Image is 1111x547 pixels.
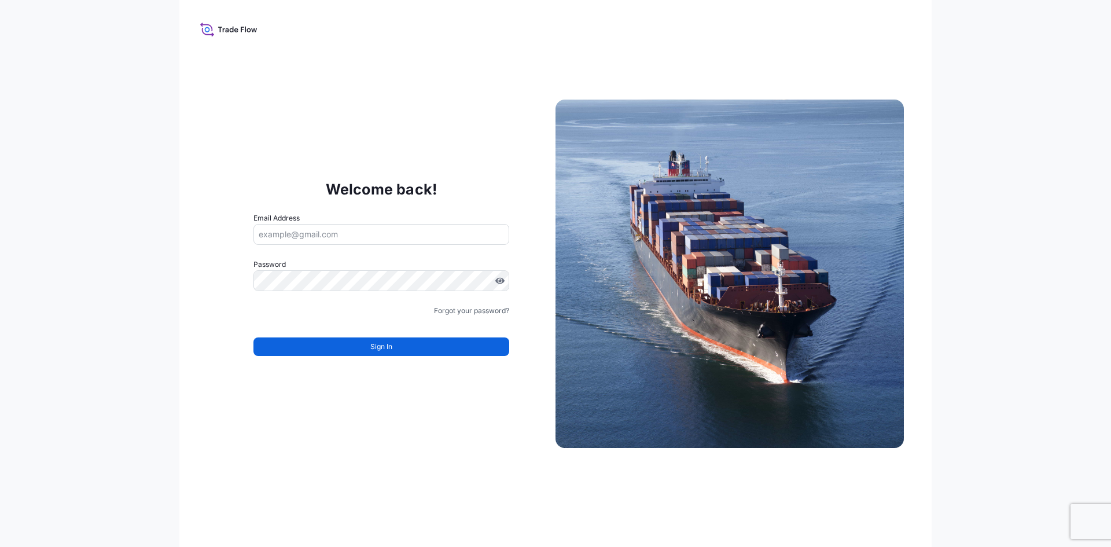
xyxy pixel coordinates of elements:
input: example@gmail.com [253,224,509,245]
a: Forgot your password? [434,305,509,317]
button: Sign In [253,337,509,356]
span: Sign In [370,341,392,353]
p: Welcome back! [326,180,437,199]
label: Password [253,259,509,270]
label: Email Address [253,212,300,224]
button: Show password [495,276,505,285]
img: Ship illustration [555,100,904,448]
